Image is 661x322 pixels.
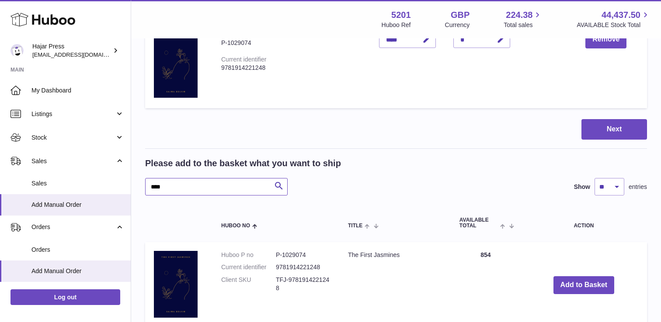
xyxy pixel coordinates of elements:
dd: P-1029074 [276,251,330,259]
div: Current identifier [221,56,267,63]
a: Log out [10,289,120,305]
dt: Client SKU [221,276,276,292]
div: Huboo Ref [382,21,411,29]
span: Sales [31,179,124,188]
span: Sales [31,157,115,165]
span: 44,437.50 [602,9,640,21]
div: Currency [445,21,470,29]
strong: GBP [451,9,470,21]
a: 224.38 Total sales [504,9,543,29]
td: The First Jasmines [288,22,370,108]
dd: TFJ-9781914221248 [276,276,330,292]
dt: Current identifier [221,263,276,271]
span: Huboo no [221,223,250,229]
h2: Please add to the basket what you want to ship [145,158,341,169]
label: Show [574,183,590,191]
th: Action [521,209,647,237]
span: AVAILABLE Total [459,217,498,229]
dt: Huboo P no [221,251,276,259]
span: 224.38 [506,9,532,21]
span: entries [629,183,647,191]
div: 9781914221248 [221,64,279,72]
img: editorial@hajarpress.com [10,44,24,57]
span: AVAILABLE Stock Total [577,21,651,29]
span: Add Manual Order [31,201,124,209]
span: Add Manual Order [31,267,124,275]
span: Orders [31,246,124,254]
span: My Dashboard [31,86,124,95]
div: Hajar Press [32,42,111,59]
button: Add to Basket [553,276,615,294]
button: Remove [585,31,626,48]
img: The First Jasmines [154,31,198,97]
button: Next [581,119,647,140]
img: The First Jasmines [154,251,198,318]
a: 44,437.50 AVAILABLE Stock Total [577,9,651,29]
span: Orders [31,223,115,231]
div: P-1029074 [221,39,279,47]
span: [EMAIL_ADDRESS][DOMAIN_NAME] [32,51,129,58]
dd: 9781914221248 [276,263,330,271]
span: Title [348,223,362,229]
span: Stock [31,134,115,142]
strong: 5201 [391,9,411,21]
span: Total sales [504,21,543,29]
span: Listings [31,110,115,118]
